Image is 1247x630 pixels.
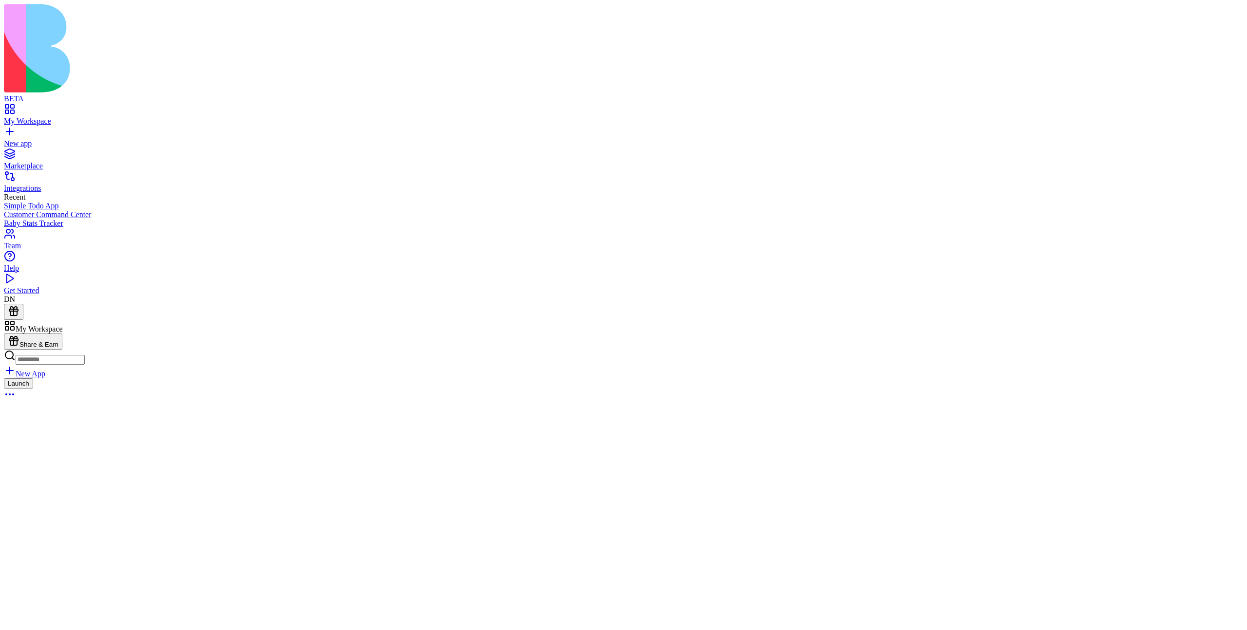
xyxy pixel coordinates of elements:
a: Get Started [4,278,1243,295]
span: My Workspace [16,325,63,333]
a: Customer Command Center [4,210,1243,219]
a: Marketplace [4,153,1243,170]
a: My Workspace [4,108,1243,126]
a: Simple Todo App [4,202,1243,210]
a: Team [4,233,1243,250]
div: New app [4,139,1243,148]
div: Help [4,264,1243,273]
button: Share & Earn [4,334,62,350]
div: My Workspace [4,117,1243,126]
span: DN [4,295,15,303]
a: BETA [4,86,1243,103]
img: logo [4,4,396,93]
div: BETA [4,94,1243,103]
div: Integrations [4,184,1243,193]
span: Recent [4,193,25,201]
span: Share & Earn [19,341,58,348]
a: New app [4,130,1243,148]
button: Launch [4,378,33,389]
div: Marketplace [4,162,1243,170]
div: Get Started [4,286,1243,295]
div: Team [4,241,1243,250]
a: Integrations [4,175,1243,193]
a: Baby Stats Tracker [4,219,1243,228]
a: New App [4,370,45,378]
a: Help [4,255,1243,273]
